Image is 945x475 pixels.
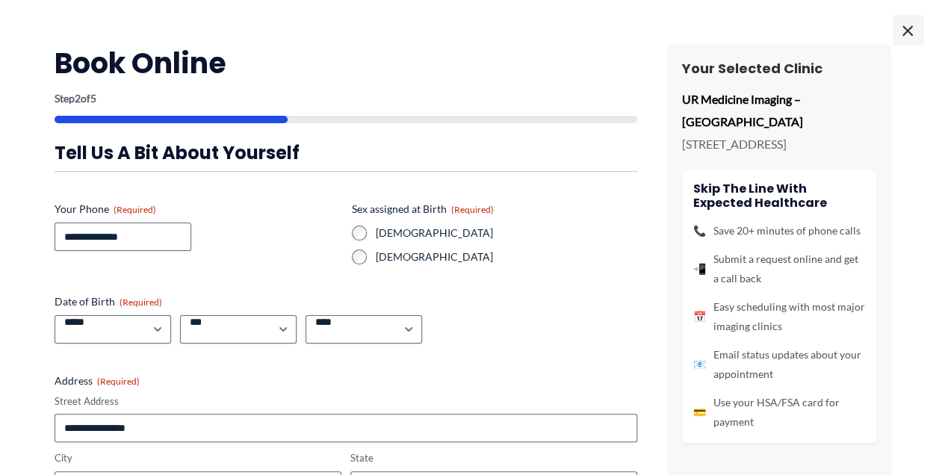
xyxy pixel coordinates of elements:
span: 📧 [693,355,706,374]
legend: Address [55,373,140,388]
span: (Required) [114,204,156,215]
span: × [893,15,923,45]
h3: Your Selected Clinic [682,60,876,77]
span: (Required) [97,376,140,387]
label: Street Address [55,394,637,409]
p: UR Medicine Imaging – [GEOGRAPHIC_DATA] [682,88,876,132]
span: 2 [75,92,81,105]
legend: Sex assigned at Birth [352,202,494,217]
span: 💳 [693,403,706,422]
label: [DEMOGRAPHIC_DATA] [376,226,637,240]
label: State [350,451,637,465]
span: 📞 [693,221,706,240]
li: Submit a request online and get a call back [693,249,865,288]
h2: Book Online [55,45,637,81]
label: [DEMOGRAPHIC_DATA] [376,249,637,264]
label: Your Phone [55,202,340,217]
span: 📅 [693,307,706,326]
p: Step of [55,93,637,104]
span: 📲 [693,259,706,279]
h3: Tell us a bit about yourself [55,141,637,164]
span: 5 [90,92,96,105]
span: (Required) [451,204,494,215]
label: City [55,451,341,465]
li: Easy scheduling with most major imaging clinics [693,297,865,336]
li: Email status updates about your appointment [693,345,865,384]
h4: Skip the line with Expected Healthcare [693,181,865,210]
span: (Required) [120,297,162,308]
li: Save 20+ minutes of phone calls [693,221,865,240]
li: Use your HSA/FSA card for payment [693,393,865,432]
legend: Date of Birth [55,294,162,309]
p: [STREET_ADDRESS] [682,133,876,155]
